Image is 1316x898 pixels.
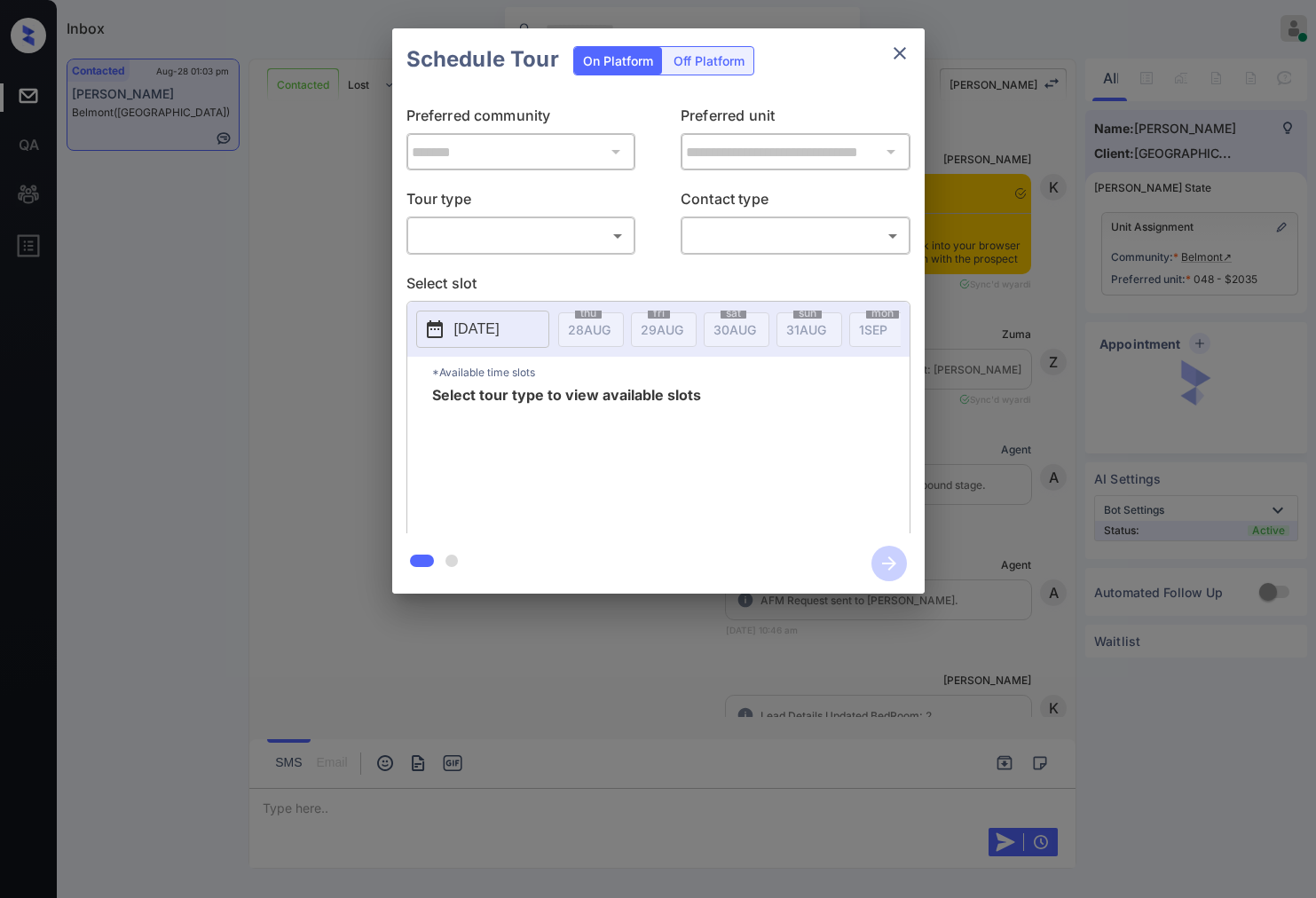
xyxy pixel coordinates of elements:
button: [DATE] [416,311,549,348]
button: close [882,35,918,71]
div: On Platform [574,47,662,75]
p: Contact type [681,188,910,217]
p: Preferred unit [681,105,910,133]
p: Preferred community [406,105,636,133]
p: Select slot [406,272,910,301]
p: Tour type [406,188,636,217]
div: Off Platform [665,47,753,75]
h2: Schedule Tour [392,28,573,91]
p: [DATE] [454,319,500,340]
span: Select tour type to view available slots [432,388,701,530]
p: *Available time slots [432,357,910,388]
